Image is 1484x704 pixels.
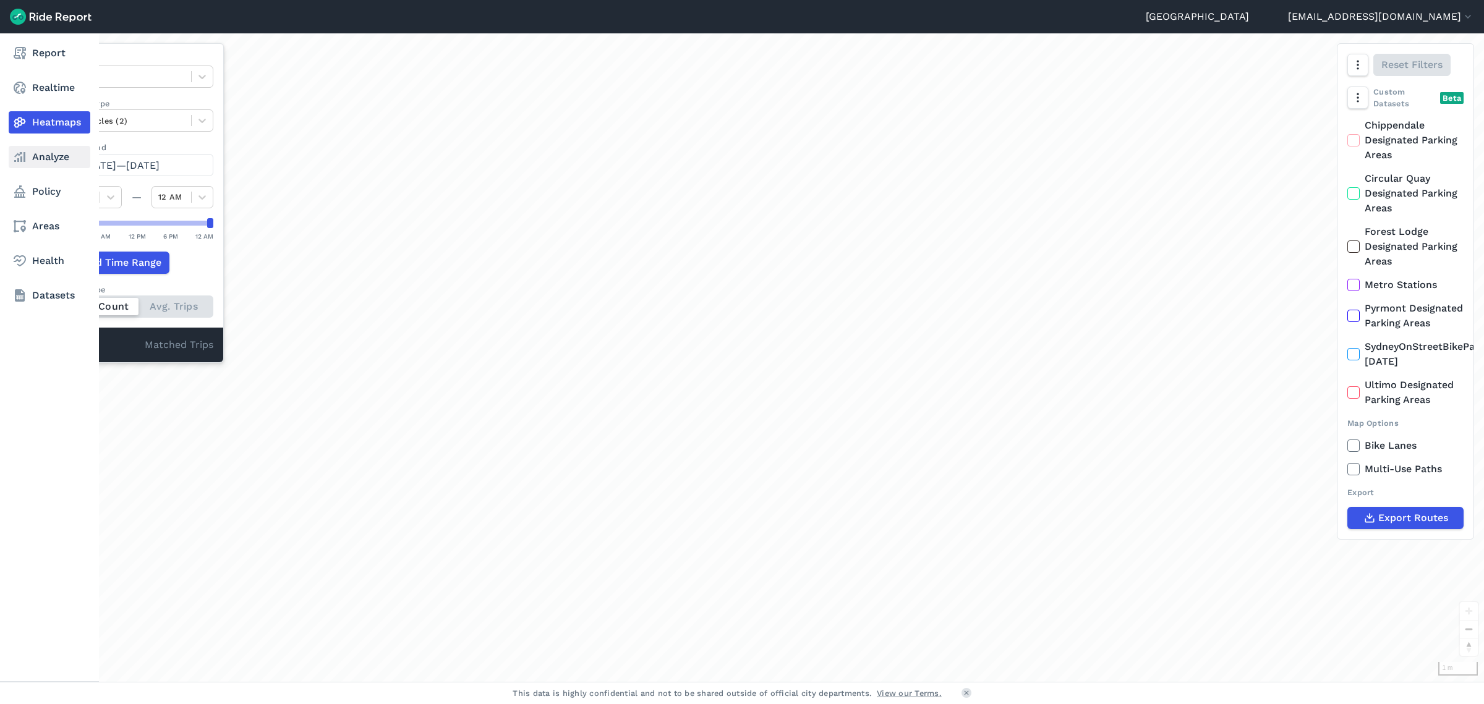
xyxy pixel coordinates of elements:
div: loading [40,33,1484,682]
span: Reset Filters [1381,57,1443,72]
label: Chippendale Designated Parking Areas [1347,118,1464,163]
a: Heatmaps [9,111,90,134]
label: Forest Lodge Designated Parking Areas [1347,224,1464,269]
span: [DATE]—[DATE] [83,159,160,171]
a: Health [9,250,90,272]
div: Custom Datasets [1347,86,1464,109]
a: Realtime [9,77,90,99]
label: Metro Stations [1347,278,1464,292]
span: Export Routes [1378,511,1448,525]
label: Data Type [60,54,213,66]
button: [EMAIL_ADDRESS][DOMAIN_NAME] [1288,9,1474,24]
a: [GEOGRAPHIC_DATA] [1146,9,1249,24]
label: Ultimo Designated Parking Areas [1347,378,1464,407]
label: Multi-Use Paths [1347,462,1464,477]
div: 12 PM [129,231,146,242]
div: 6 AM [95,231,111,242]
a: Areas [9,215,90,237]
div: Beta [1440,92,1464,104]
a: Datasets [9,284,90,307]
a: Report [9,42,90,64]
div: - [60,337,145,354]
div: 12 AM [195,231,213,242]
div: 6 PM [163,231,178,242]
button: Add Time Range [60,252,169,274]
label: SydneyOnStreetBikeParking [DATE] [1347,339,1464,369]
label: Circular Quay Designated Parking Areas [1347,171,1464,216]
div: — [122,190,151,205]
div: Map Options [1347,417,1464,429]
button: Reset Filters [1373,54,1451,76]
span: Add Time Range [83,255,161,270]
button: [DATE]—[DATE] [60,154,213,176]
label: Pyrmont Designated Parking Areas [1347,301,1464,331]
div: Matched Trips [50,328,223,362]
button: Export Routes [1347,507,1464,529]
a: Policy [9,180,90,203]
img: Ride Report [10,9,92,25]
div: Count Type [60,284,213,295]
div: Export [1347,486,1464,498]
label: Vehicle Type [60,98,213,109]
label: Data Period [60,142,213,153]
a: Analyze [9,146,90,168]
a: View our Terms. [877,687,942,699]
label: Bike Lanes [1347,438,1464,453]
